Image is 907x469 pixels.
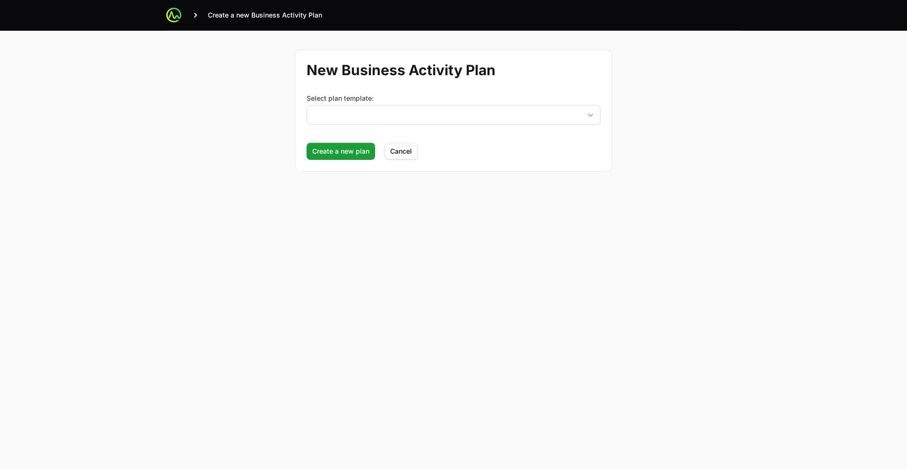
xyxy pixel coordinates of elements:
[390,146,412,157] span: Cancel
[385,143,418,160] button: Cancel
[307,143,375,160] button: Create a new plan
[312,146,369,157] span: Create a new plan
[166,8,181,23] img: ActivitySource
[208,10,322,20] span: Create a new Business Activity Plan
[307,61,600,78] h1: New Business Activity Plan
[307,94,600,103] label: Select plan template:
